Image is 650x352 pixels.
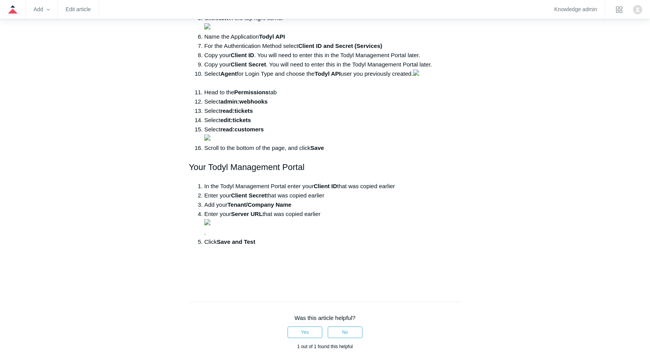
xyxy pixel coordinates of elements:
[310,145,324,151] strong: Save
[204,237,461,247] li: Click
[204,219,210,225] img: 38277682584979
[220,98,268,105] strong: admin:webhooks
[220,107,253,114] strong: read:tickets
[633,5,642,14] img: user avatar
[204,69,461,88] li: Select for Login Type and choose the user you previously created.
[204,125,461,143] li: Select
[297,344,353,349] span: 1 out of 1 found this helpful
[204,32,461,41] li: Name the Application
[234,89,269,95] strong: Permissions
[204,88,461,97] li: Head to the tab
[189,160,461,174] h2: Your Todyl Management Portal
[231,192,266,199] strong: Client Secret
[313,183,337,189] strong: Client ID
[204,41,461,51] li: For the Authentication Method select
[220,117,251,123] strong: edit:tickets
[204,23,210,29] img: 38275125720339
[204,126,264,142] strong: read:customers
[66,7,91,12] a: Edit article
[204,143,461,153] li: Scroll to the bottom of the page, and click
[204,14,461,32] li: Click in the top right corner
[204,134,210,141] img: 38277682579219
[288,326,322,338] button: This article was helpful
[328,326,362,338] button: This article was not helpful
[315,70,341,77] strong: Todyl API
[554,7,597,12] a: Knowledge admin
[204,182,461,191] li: In the Todyl Management Portal enter your that was copied earlier
[295,315,355,321] span: Was this article helpful?
[204,200,461,209] li: Add your
[227,201,291,208] strong: Tenant/Company Name
[204,60,461,69] li: Copy your . You will need to enter this in the Todyl Management Portal later.
[298,43,383,49] strong: Client ID and Secret (Services)
[259,33,285,40] strong: Todyl API
[231,61,266,68] strong: Client Secret
[204,116,461,125] li: Select
[633,5,642,14] zd-hc-trigger: Click your profile icon to open the profile menu
[204,209,461,237] li: Enter your that was copied earlier .
[34,7,50,12] zd-hc-trigger: Add
[204,51,461,60] li: Copy your . You will need to enter this in the Todyl Management Portal later.
[231,52,254,58] strong: Client ID
[217,238,256,245] strong: Save and Test
[231,211,262,217] strong: Server URL
[220,70,237,77] strong: Agent
[204,106,461,116] li: Select
[204,97,461,106] li: Select
[204,191,461,200] li: Enter your that was copied earlier
[413,70,419,76] img: 38277682575379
